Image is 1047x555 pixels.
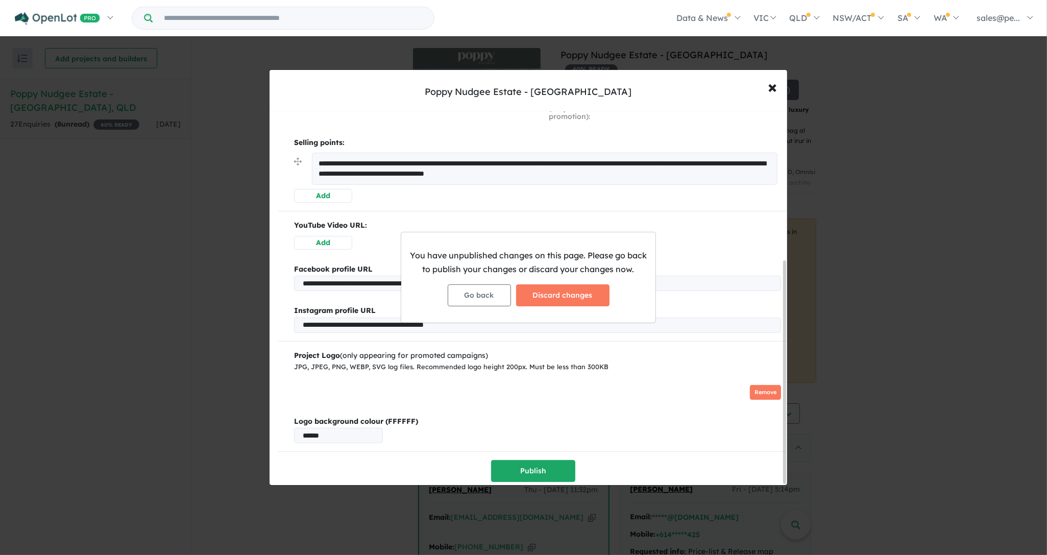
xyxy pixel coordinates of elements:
button: Discard changes [516,284,610,306]
button: Go back [448,284,511,306]
p: You have unpublished changes on this page. Please go back to publish your changes or discard your... [409,249,647,276]
input: Try estate name, suburb, builder or developer [155,7,432,29]
span: sales@pe... [977,13,1020,23]
img: Openlot PRO Logo White [15,12,100,25]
